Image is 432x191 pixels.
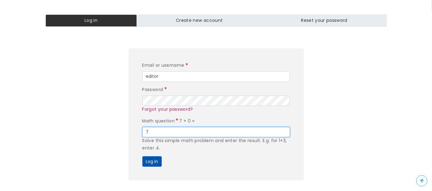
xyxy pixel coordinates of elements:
a: Create new account [137,14,262,27]
a: Forgot your password? [142,106,193,112]
div: 7 + 0 = [142,117,290,152]
button: Log in [142,156,162,167]
label: Math question [142,117,180,125]
label: Email or username [142,62,189,69]
div: Solve this simple math problem and enter the result. E.g. for 1+3, enter 4. [142,137,290,152]
label: Password [142,86,168,94]
a: Log in [46,14,137,27]
a: Reset your password [262,14,387,27]
nav: Tabs [41,14,391,27]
